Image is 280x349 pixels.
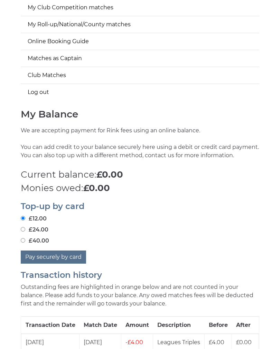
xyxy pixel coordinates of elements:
th: Description [153,317,205,334]
a: My Roll-up/National/County matches [21,17,259,33]
a: Club Matches [21,67,259,84]
strong: £0.00 [96,169,123,180]
a: Log out [21,84,259,101]
p: Current balance: [21,168,259,182]
button: Pay securely by card [21,251,86,264]
th: Amount [121,317,153,334]
input: £12.00 [21,216,25,221]
label: £40.00 [21,237,49,245]
label: £24.00 [21,226,48,234]
p: We are accepting payment for Rink fees using an online balance. You can add credit to your balanc... [21,127,259,168]
th: After [232,317,259,334]
span: £0.00 [236,339,252,346]
p: Monies owed: [21,182,259,195]
a: Matches as Captain [21,50,259,67]
input: £40.00 [21,238,25,243]
label: £12.00 [21,215,47,223]
input: £24.00 [21,227,25,232]
h2: Top-up by card [21,202,259,211]
p: Outstanding fees are highlighted in orange below and are not counted in your balance. Please add ... [21,283,259,308]
h1: My Balance [21,109,259,120]
th: Match Date [80,317,121,334]
span: £4.00 [209,339,224,346]
span: £4.00 [125,339,143,346]
a: Online Booking Guide [21,34,259,50]
th: Before [205,317,232,334]
h2: Transaction history [21,271,259,280]
strong: £0.00 [83,183,110,194]
th: Transaction Date [21,317,80,334]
